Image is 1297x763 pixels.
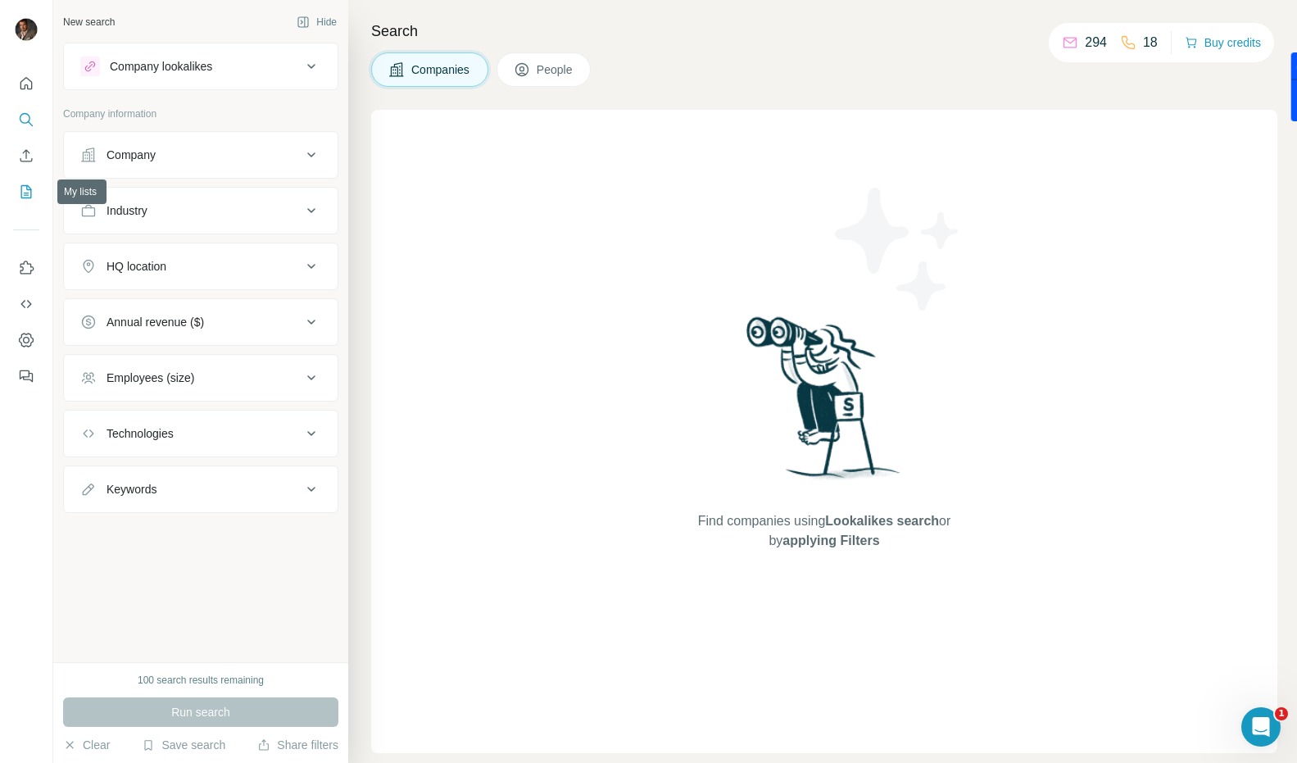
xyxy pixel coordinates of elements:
iframe: Intercom live chat [1241,707,1281,747]
div: Technologies [107,425,174,442]
button: Annual revenue ($) [64,302,338,342]
button: Feedback [13,361,39,391]
span: Companies [411,61,471,78]
button: Hide [285,10,348,34]
button: Dashboard [13,325,39,355]
div: Annual revenue ($) [107,314,204,330]
span: Lookalikes search [825,514,939,528]
div: Industry [107,202,147,219]
p: 294 [1085,33,1107,52]
button: Use Surfe on LinkedIn [13,253,39,283]
button: Enrich CSV [13,141,39,170]
button: My lists [13,177,39,207]
button: Quick start [13,69,39,98]
button: Company [64,135,338,175]
span: applying Filters [782,534,879,547]
button: Use Surfe API [13,289,39,319]
button: Industry [64,191,338,230]
button: Share filters [257,737,338,753]
h4: Search [371,20,1277,43]
div: New search [63,15,115,30]
div: Employees (size) [107,370,194,386]
button: Save search [142,737,225,753]
button: Employees (size) [64,358,338,397]
div: 100 search results remaining [138,673,264,688]
span: Find companies using or by [693,511,955,551]
div: Company lookalikes [110,58,212,75]
div: Company [107,147,156,163]
button: Keywords [64,470,338,509]
button: Company lookalikes [64,47,338,86]
button: Search [13,105,39,134]
div: HQ location [107,258,166,275]
button: Buy credits [1185,31,1261,54]
span: 1 [1275,707,1288,720]
p: 18 [1143,33,1158,52]
img: Avatar [13,16,39,43]
img: Surfe Illustration - Woman searching with binoculars [739,312,909,495]
button: Technologies [64,414,338,453]
p: Company information [63,107,338,121]
span: People [537,61,574,78]
div: Keywords [107,481,156,497]
img: Surfe Illustration - Stars [824,175,972,323]
button: HQ location [64,247,338,286]
button: Clear [63,737,110,753]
